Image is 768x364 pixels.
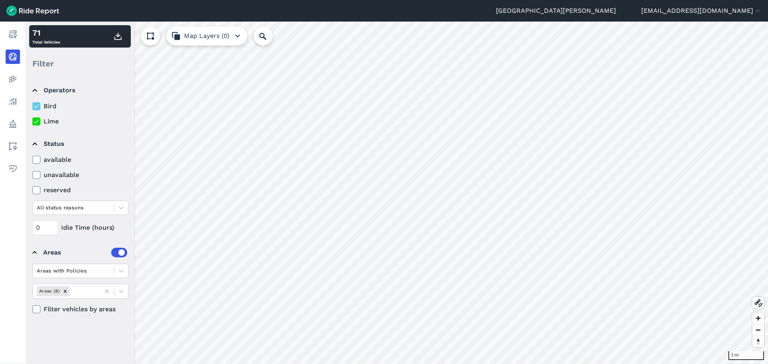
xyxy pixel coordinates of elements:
summary: Areas [32,241,127,264]
button: [EMAIL_ADDRESS][DOMAIN_NAME] [641,6,762,16]
div: Idle Time (hours) [32,221,128,235]
a: Heatmaps [6,72,20,86]
a: Policy [6,117,20,131]
summary: Status [32,133,127,155]
summary: Operators [32,79,127,101]
button: Map Layers (0) [166,26,247,46]
button: Zoom in [752,312,764,324]
div: Total Vehicles [32,27,60,46]
a: Analyze [6,94,20,109]
label: reserved [32,185,128,195]
input: Search Location or Vehicles [254,26,286,46]
button: Reset bearing to north [752,336,764,347]
label: available [32,155,128,165]
label: Lime [32,117,128,126]
div: Filter [29,51,131,76]
div: Areas [43,248,127,257]
div: 71 [32,27,60,39]
canvas: Map [26,22,768,364]
div: Areas (8) [37,286,61,296]
a: Areas [6,139,20,153]
label: Bird [32,101,128,111]
div: 3 mi [728,351,764,360]
img: Ride Report [6,6,59,16]
a: Report [6,27,20,42]
a: Realtime [6,50,20,64]
button: Zoom out [752,324,764,336]
div: Remove Areas (8) [61,286,70,296]
a: Health [6,161,20,176]
label: Filter vehicles by areas [32,304,128,314]
a: [GEOGRAPHIC_DATA][PERSON_NAME] [496,6,616,16]
label: unavailable [32,170,128,180]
